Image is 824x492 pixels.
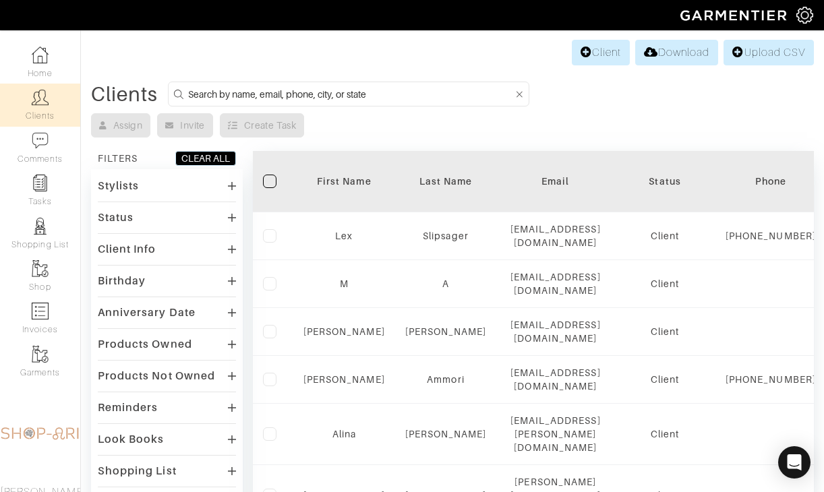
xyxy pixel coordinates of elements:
[572,40,630,65] a: Client
[506,366,604,393] div: [EMAIL_ADDRESS][DOMAIN_NAME]
[624,373,705,386] div: Client
[624,427,705,441] div: Client
[32,346,49,363] img: garments-icon-b7da505a4dc4fd61783c78ac3ca0ef83fa9d6f193b1c9dc38574b1d14d53ca28.png
[98,306,196,319] div: Anniversary Date
[98,464,177,478] div: Shopping List
[506,414,604,454] div: [EMAIL_ADDRESS][PERSON_NAME][DOMAIN_NAME]
[427,374,464,385] a: Ammori
[506,222,604,249] div: [EMAIL_ADDRESS][DOMAIN_NAME]
[188,86,513,102] input: Search by name, email, phone, city, or state
[796,7,813,24] img: gear-icon-white-bd11855cb880d31180b6d7d6211b90ccbf57a29d726f0c71d8c61bd08dd39cc2.png
[724,40,814,65] a: Upload CSV
[506,175,604,188] div: Email
[32,132,49,149] img: comment-icon-a0a6a9ef722e966f86d9cbdc48e553b5cf19dbc54f86b18d962a5391bc8f6eb6.png
[32,303,49,319] img: orders-icon-0abe47150d42831381b5fb84f609e132dff9fe21cb692f30cb5eec754e2cba89.png
[293,151,395,212] th: Toggle SortBy
[91,88,158,101] div: Clients
[332,429,356,439] a: Alina
[175,151,236,166] button: CLEAR ALL
[32,175,49,191] img: reminder-icon-8004d30b9f0a5d33ae49ab947aed9ed385cf756f9e5892f1edd6e32f2345188e.png
[98,211,134,224] div: Status
[405,326,487,337] a: [PERSON_NAME]
[726,175,816,188] div: Phone
[405,175,487,188] div: Last Name
[303,175,385,188] div: First Name
[98,369,215,383] div: Products Not Owned
[624,325,705,338] div: Client
[98,179,139,193] div: Stylists
[635,40,718,65] a: Download
[674,3,796,27] img: garmentier-logo-header-white-b43fb05a5012e4ada735d5af1a66efaba907eab6374d6393d1fbf88cb4ef424d.png
[624,175,705,188] div: Status
[726,373,816,386] div: [PHONE_NUMBER]
[32,218,49,235] img: stylists-icon-eb353228a002819b7ec25b43dbf5f0378dd9e0616d9560372ff212230b889e62.png
[778,446,811,479] div: Open Intercom Messenger
[32,89,49,106] img: clients-icon-6bae9207a08558b7cb47a8932f037763ab4055f8c8b6bfacd5dc20c3e0201464.png
[98,433,165,446] div: Look Books
[506,270,604,297] div: [EMAIL_ADDRESS][DOMAIN_NAME]
[726,229,816,243] div: [PHONE_NUMBER]
[442,278,449,289] a: A
[303,374,385,385] a: [PERSON_NAME]
[303,326,385,337] a: [PERSON_NAME]
[405,429,487,439] a: [PERSON_NAME]
[506,318,604,345] div: [EMAIL_ADDRESS][DOMAIN_NAME]
[32,47,49,63] img: dashboard-icon-dbcd8f5a0b271acd01030246c82b418ddd0df26cd7fceb0bd07c9910d44c42f6.png
[340,278,349,289] a: M
[624,229,705,243] div: Client
[98,243,156,256] div: Client Info
[98,401,158,414] div: Reminders
[98,152,138,165] div: FILTERS
[335,230,353,241] a: Lex
[98,274,146,288] div: Birthday
[614,151,715,212] th: Toggle SortBy
[181,152,230,165] div: CLEAR ALL
[32,260,49,277] img: garments-icon-b7da505a4dc4fd61783c78ac3ca0ef83fa9d6f193b1c9dc38574b1d14d53ca28.png
[98,338,192,351] div: Products Owned
[423,230,468,241] a: Slipsager
[395,151,497,212] th: Toggle SortBy
[624,277,705,290] div: Client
